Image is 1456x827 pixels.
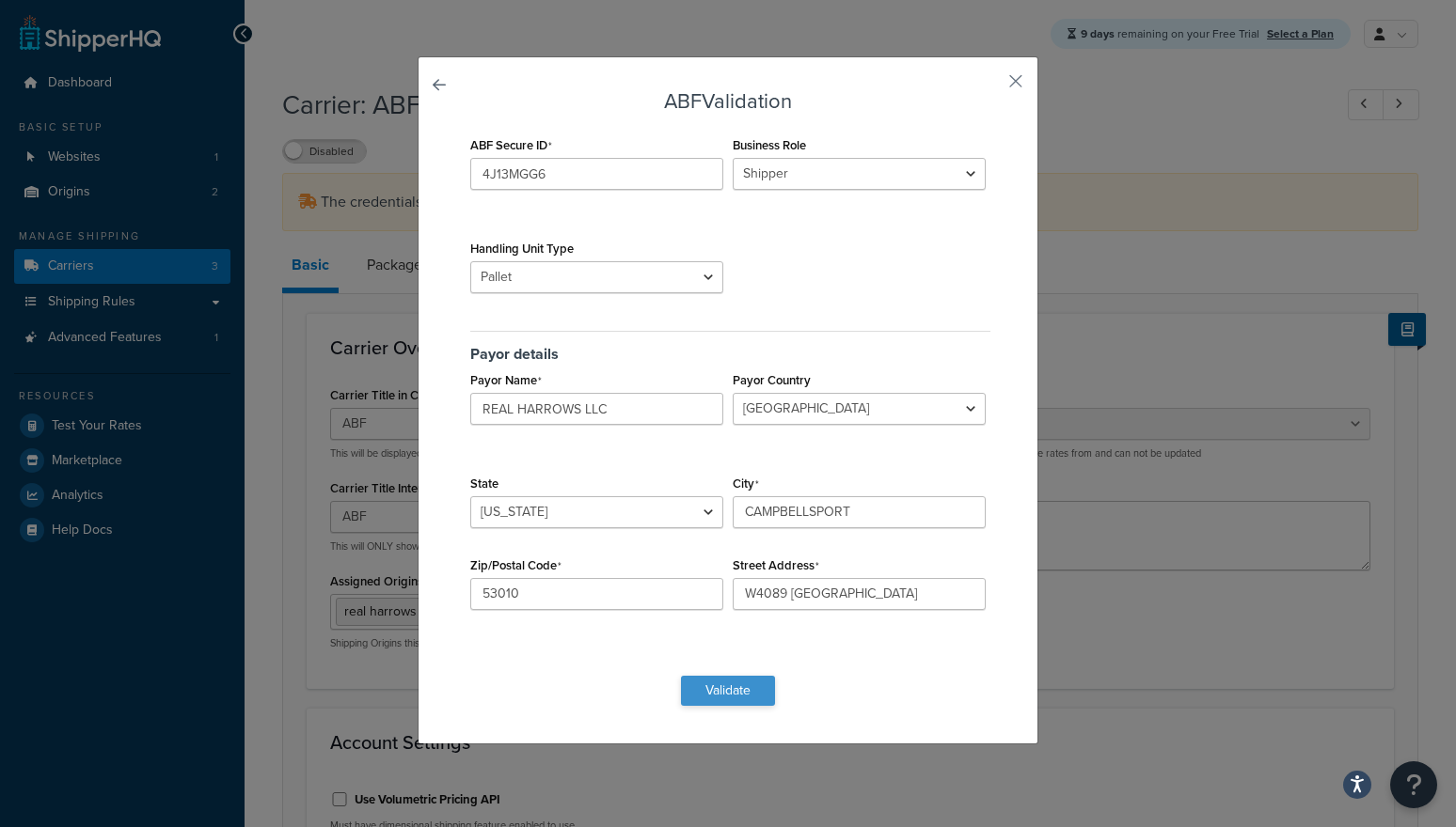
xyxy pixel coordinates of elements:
[470,373,542,388] label: Payor Name
[733,138,806,152] label: Business Role
[470,558,562,573] label: Zip/Postal Code
[470,242,574,256] label: Handling Unit Type
[733,373,811,387] label: Payor Country
[470,476,499,491] label: State
[733,476,759,492] label: City
[470,138,552,153] label: ABF Secure ID
[733,558,819,573] label: Street Address
[681,676,775,706] button: Validate
[470,331,990,363] h5: Payor details
[466,90,990,113] h3: ABF Validation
